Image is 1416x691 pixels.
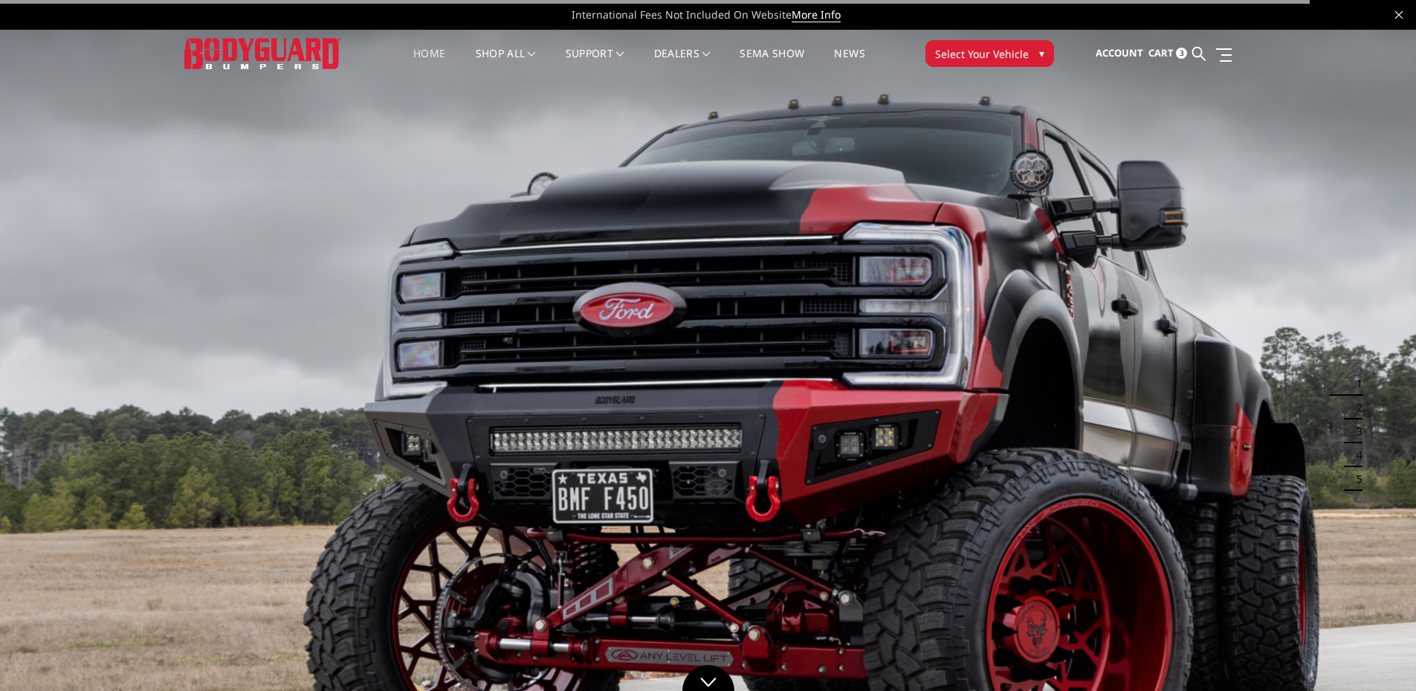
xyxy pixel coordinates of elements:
[792,7,841,22] a: More Info
[925,40,1054,67] button: Select Your Vehicle
[1096,46,1143,60] span: Account
[1348,420,1362,443] button: 3 of 5
[1096,33,1143,74] a: Account
[654,48,711,77] a: Dealers
[834,48,864,77] a: News
[1176,48,1187,59] span: 3
[1039,45,1044,61] span: ▾
[184,38,340,68] img: BODYGUARD BUMPERS
[476,48,536,77] a: shop all
[935,46,1029,62] span: Select Your Vehicle
[1348,372,1362,396] button: 1 of 5
[1348,443,1362,467] button: 4 of 5
[1348,467,1362,491] button: 5 of 5
[566,48,624,77] a: Support
[1148,33,1187,74] a: Cart 3
[413,48,445,77] a: Home
[740,48,804,77] a: SEMA Show
[682,665,734,691] a: Click to Down
[1348,396,1362,420] button: 2 of 5
[1148,46,1174,60] span: Cart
